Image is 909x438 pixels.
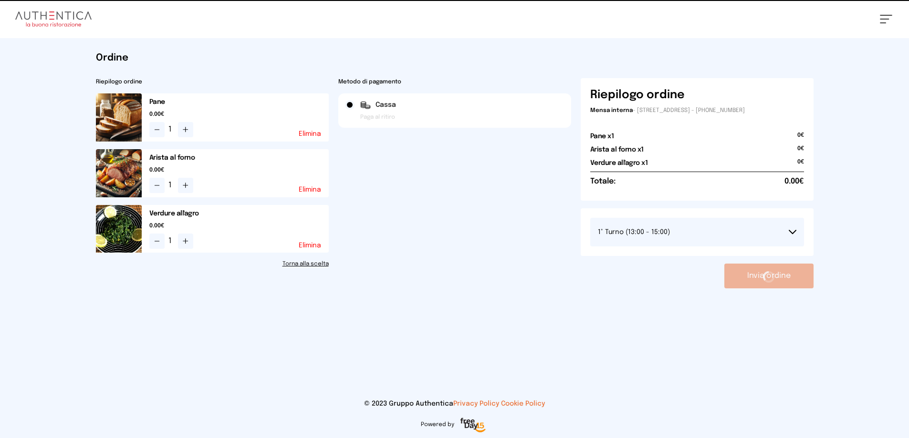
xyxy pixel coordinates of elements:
h2: Metodo di pagamento [338,78,571,86]
span: 0€ [797,145,804,158]
span: 0.00€ [149,111,329,118]
button: Elimina [299,131,321,137]
span: 0€ [797,158,804,172]
span: Cassa [376,100,396,110]
img: media [96,205,142,253]
button: 1° Turno (13:00 - 15:00) [590,218,804,246]
h2: Arista al forno [149,153,329,163]
h6: Totale: [590,176,616,187]
a: Privacy Policy [453,400,499,407]
span: 1 [168,124,174,135]
h2: Pane [149,97,329,107]
span: 1 [168,235,174,247]
img: logo.8f33a47.png [15,11,92,27]
button: Elimina [299,186,321,193]
p: © 2023 Gruppo Authentica [15,399,894,408]
span: 0.00€ [149,166,329,174]
button: Elimina [299,242,321,249]
img: logo-freeday.3e08031.png [458,416,488,435]
span: Mensa interna [590,108,633,113]
span: 1° Turno (13:00 - 15:00) [598,229,670,235]
h2: Verdure all'agro [149,209,329,218]
h2: Riepilogo ordine [96,78,329,86]
p: - [STREET_ADDRESS] - [PHONE_NUMBER] [590,107,804,114]
span: 1 [168,180,174,191]
h2: Verdure all'agro x1 [590,158,648,168]
a: Cookie Policy [501,400,545,407]
span: 0€ [797,132,804,145]
h6: Riepilogo ordine [590,88,685,103]
h2: Pane x1 [590,132,614,141]
span: 0.00€ [149,222,329,230]
img: media [96,149,142,197]
img: media [96,93,142,142]
span: Powered by [421,421,454,428]
h2: Arista al forno x1 [590,145,644,154]
span: Paga al ritiro [360,113,395,121]
h1: Ordine [96,51,814,65]
a: Torna alla scelta [96,260,329,268]
span: 0.00€ [784,176,804,187]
